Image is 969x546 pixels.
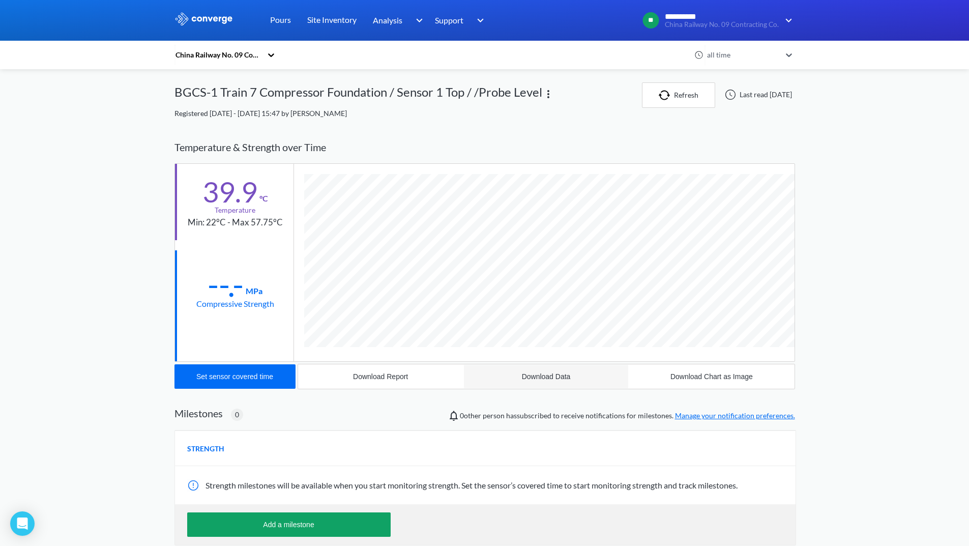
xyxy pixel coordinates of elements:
[298,364,463,389] button: Download Report
[174,109,347,118] span: Registered [DATE] - [DATE] 15:47 by [PERSON_NAME]
[196,297,274,310] div: Compressive Strength
[188,216,283,229] div: Min: 22°C - Max 57.75°C
[659,90,674,100] img: icon-refresh.svg
[463,364,629,389] button: Download Data
[779,14,795,26] img: downArrow.svg
[187,512,391,537] button: Add a milestone
[196,372,273,381] div: Set sensor covered time
[704,49,781,61] div: all time
[215,205,255,216] div: Temperature
[719,89,795,101] div: Last read [DATE]
[205,480,738,490] span: Strength milestones will be available when you start monitoring strength. Set the sensor’s covere...
[409,14,425,26] img: downArrow.svg
[174,12,233,25] img: logo_ewhite.svg
[10,511,35,536] div: Open Intercom Messenger
[448,410,460,422] img: notifications-icon.svg
[174,131,795,163] div: Temperature & Strength over Time
[642,82,715,108] button: Refresh
[460,410,795,421] span: person has subscribed to receive notifications for milestones.
[522,372,571,381] div: Download Data
[665,21,779,28] span: China Railway No. 09 Contracting Co.
[471,14,487,26] img: downArrow.svg
[675,411,795,420] a: Manage your notification preferences.
[353,372,408,381] div: Download Report
[174,407,223,419] h2: Milestones
[435,14,463,26] span: Support
[629,364,794,389] button: Download Chart as Image
[187,443,224,454] span: STRENGTH
[373,14,402,26] span: Analysis
[208,272,244,297] div: --.-
[542,88,554,100] img: more.svg
[235,409,239,420] span: 0
[202,179,257,205] div: 39.9
[670,372,753,381] div: Download Chart as Image
[460,411,481,420] span: 0 other
[174,82,542,108] div: BGCS-1 Train 7 Compressor Foundation / Sensor 1 Top / /Probe Level
[694,50,703,60] img: icon-clock.svg
[174,49,262,61] div: China Railway No. 09 Contracting Co.
[174,364,296,389] button: Set sensor covered time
